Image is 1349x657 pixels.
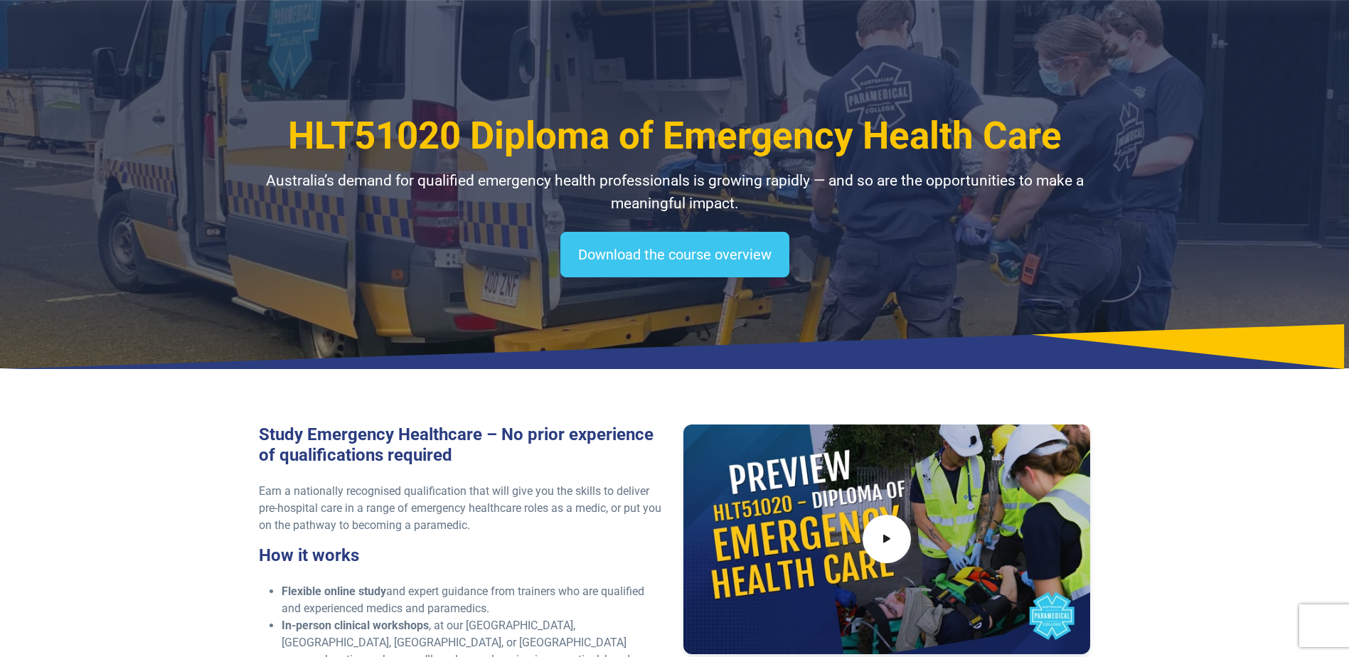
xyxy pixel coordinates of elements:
[259,483,666,534] p: Earn a nationally recognised qualification that will give you the skills to deliver pre-hospital ...
[282,619,429,632] strong: In-person clinical workshops
[288,114,1062,158] span: HLT51020 Diploma of Emergency Health Care
[282,584,386,598] strong: Flexible online study
[259,424,666,466] h3: Study Emergency Healthcare – No prior experience of qualifications required
[259,170,1091,215] p: Australia’s demand for qualified emergency health professionals is growing rapidly — and so are t...
[560,232,789,277] a: Download the course overview
[282,583,666,617] li: and expert guidance from trainers who are qualified and experienced medics and paramedics.
[259,545,666,566] h3: How it works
